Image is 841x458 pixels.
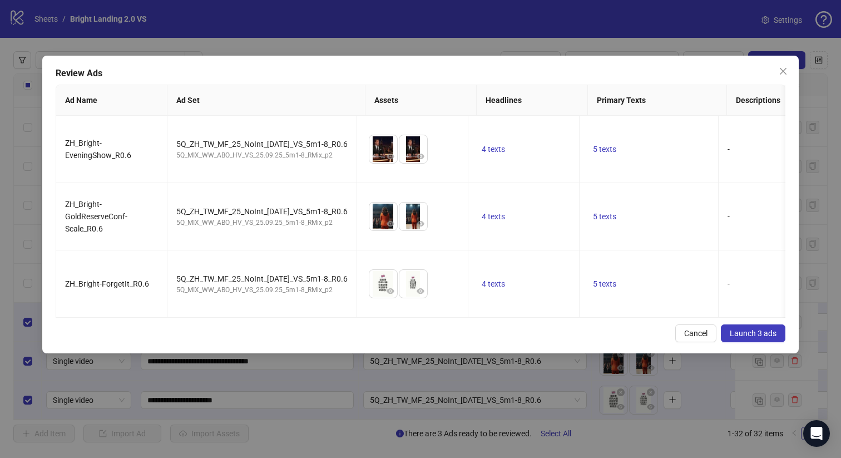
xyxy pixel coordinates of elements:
button: Preview [414,284,427,298]
button: 5 texts [588,142,621,156]
span: ZH_Bright-ForgetIt_R0.6 [65,279,149,288]
button: Preview [414,150,427,163]
div: 5Q_ZH_TW_MF_25_NoInt_[DATE]_VS_5m1-8_R0.6 [176,138,348,150]
button: Preview [384,217,397,230]
span: eye [417,220,424,228]
button: 4 texts [477,210,509,223]
span: - [728,145,730,154]
span: ZH_Bright-EveningShow_R0.6 [65,139,131,160]
span: - [728,279,730,288]
span: Launch 3 ads [730,329,776,338]
span: 4 texts [482,145,505,154]
span: 5 texts [593,212,616,221]
button: Cancel [675,324,716,342]
span: - [728,212,730,221]
div: 5Q_MIX_WW_ABO_HV_VS_25.09.25_5m1-8_RMix_p2 [176,218,348,228]
span: 5 texts [593,145,616,154]
div: 5Q_MIX_WW_ABO_HV_VS_25.09.25_5m1-8_RMix_p2 [176,150,348,161]
div: 5Q_ZH_TW_MF_25_NoInt_[DATE]_VS_5m1-8_R0.6 [176,205,348,218]
button: Preview [414,217,427,230]
button: 4 texts [477,142,509,156]
button: Preview [384,284,397,298]
span: eye [387,152,394,160]
span: eye [417,287,424,295]
div: 5Q_ZH_TW_MF_25_NoInt_[DATE]_VS_5m1-8_R0.6 [176,273,348,285]
img: Asset 1 [369,270,397,298]
th: Headlines [477,85,588,116]
img: Asset 1 [369,203,397,230]
button: Preview [384,150,397,163]
button: Close [774,62,792,80]
button: Launch 3 ads [721,324,785,342]
span: eye [417,152,424,160]
img: Asset 2 [399,270,427,298]
th: Assets [365,85,477,116]
span: 4 texts [482,212,505,221]
span: 4 texts [482,279,505,288]
img: Asset 1 [369,135,397,163]
span: eye [387,287,394,295]
img: Asset 2 [399,135,427,163]
div: Open Intercom Messenger [803,420,830,447]
div: 5Q_MIX_WW_ABO_HV_VS_25.09.25_5m1-8_RMix_p2 [176,285,348,296]
div: Review Ads [56,67,786,80]
th: Primary Texts [588,85,727,116]
th: Ad Set [167,85,365,116]
span: close [779,67,788,76]
th: Ad Name [56,85,167,116]
img: Asset 2 [399,203,427,230]
span: Cancel [684,329,708,338]
button: 5 texts [588,277,621,290]
button: 5 texts [588,210,621,223]
span: ZH_Bright-GoldReserveConf-Scale_R0.6 [65,200,127,233]
button: 4 texts [477,277,509,290]
span: 5 texts [593,279,616,288]
span: eye [387,220,394,228]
